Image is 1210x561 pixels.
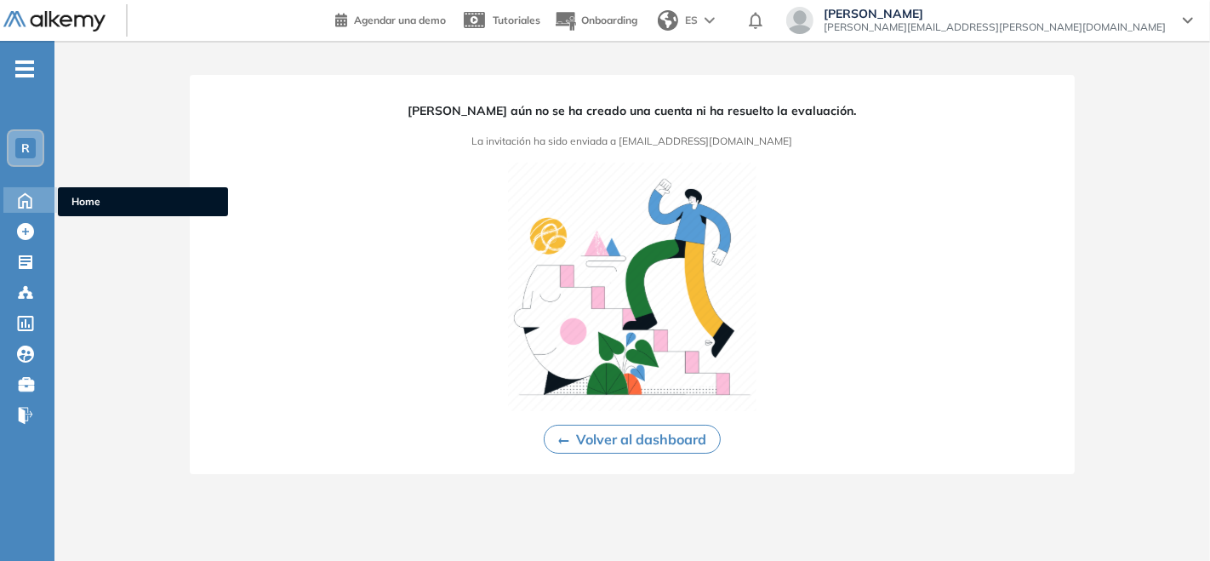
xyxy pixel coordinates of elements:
[705,17,715,24] img: arrow
[824,7,1166,20] span: [PERSON_NAME]
[472,134,793,149] span: La invitación ha sido enviada a [EMAIL_ADDRESS][DOMAIN_NAME]
[335,9,446,29] a: Agendar una demo
[658,10,678,31] img: world
[354,14,446,26] span: Agendar una demo
[493,14,540,26] span: Tutoriales
[21,141,30,155] span: R
[581,14,637,26] span: Onboarding
[558,438,569,444] img: Ícono de flecha
[15,67,34,71] i: -
[554,3,637,39] button: Onboarding
[3,11,106,32] img: Logo
[71,194,214,209] span: Home
[544,425,721,454] button: Volver al dashboard
[824,20,1166,34] span: [PERSON_NAME][EMAIL_ADDRESS][PERSON_NAME][DOMAIN_NAME]
[408,102,857,120] span: [PERSON_NAME] aún no se ha creado una cuenta ni ha resuelto la evaluación.
[685,13,698,28] span: ES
